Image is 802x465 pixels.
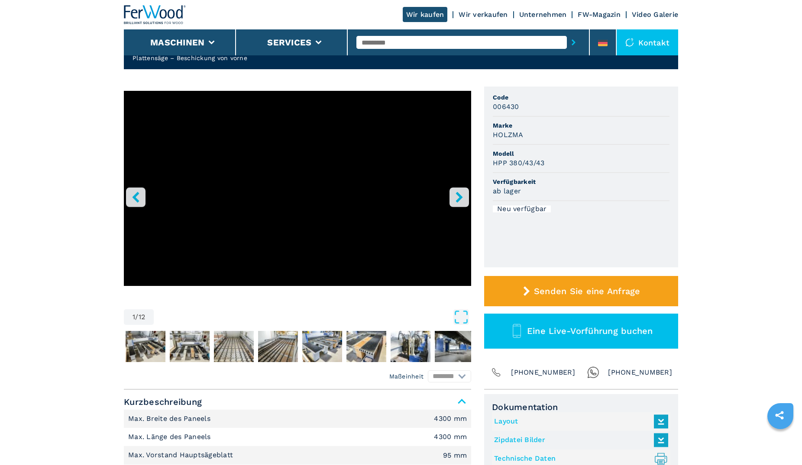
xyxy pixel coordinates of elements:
[459,10,508,19] a: Wir verkaufen
[391,331,430,362] img: 7578c1371ec70e10d3f9b27a5d60987c
[765,426,796,459] iframe: Chat
[128,450,235,460] p: Max. Vorstand Hauptsägeblatt
[124,91,471,286] iframe: Sezionatrice carico frontale in azione - HOLZMA - HPP 380/43/43 - Ferwoodgroup - 006430
[258,331,298,362] img: c081f70586a0538da5ddbc626acd3348
[492,402,670,412] span: Dokumentation
[301,329,344,364] button: Go to Slide 6
[170,331,210,362] img: e30a1bc025b246033e87e51dcd78ca89
[124,91,471,301] div: Go to Slide 1
[484,276,678,306] button: Senden Sie eine Anfrage
[124,329,471,364] nav: Thumbnail Navigation
[493,93,669,102] span: Code
[126,331,165,362] img: 3d9154ab716336be66c993b7d503b58e
[345,329,388,364] button: Go to Slide 7
[133,314,135,321] span: 1
[168,329,211,364] button: Go to Slide 3
[493,158,544,168] h3: HPP 380/43/43
[156,309,469,325] button: Open Fullscreen
[128,414,213,423] p: Max. Breite des Paneels
[434,415,467,422] em: 4300 mm
[511,366,575,378] span: [PHONE_NUMBER]
[493,205,551,212] div: Neu verfügbar
[135,314,138,321] span: /
[617,29,678,55] div: Kontakt
[214,331,254,362] img: 01b94f9fe80d4a9518212c34776cec7d
[494,433,664,447] a: Zipdatei Bilder
[256,329,300,364] button: Go to Slide 5
[493,149,669,158] span: Modell
[346,331,386,362] img: de96f82c815df5c6cd06fe898edc1d8e
[490,366,502,378] img: Phone
[302,331,342,362] img: 1b608f540dac4d4dda2e75bd57dd5e62
[587,366,599,378] img: Whatsapp
[769,404,790,426] a: sharethis
[493,102,519,112] h3: 006430
[150,37,204,48] button: Maschinen
[527,326,653,336] span: Eine Live-Vorführung buchen
[608,366,672,378] span: [PHONE_NUMBER]
[433,329,476,364] button: Go to Slide 9
[389,372,424,381] em: Maßeinheit
[493,186,521,196] h3: ab lager
[632,10,678,19] a: Video Galerie
[625,38,634,47] img: Kontakt
[126,187,146,207] button: left-button
[267,37,311,48] button: Services
[494,414,664,429] a: Layout
[519,10,567,19] a: Unternehmen
[493,177,669,186] span: Verfügbarkeit
[443,452,467,459] em: 95 mm
[124,329,167,364] button: Go to Slide 2
[450,187,469,207] button: right-button
[534,286,640,296] span: Senden Sie eine Anfrage
[567,32,580,52] button: submit-button
[435,331,475,362] img: 71b814756569aa4236fe84aee0a6c8af
[124,394,471,410] span: Kurzbeschreibung
[403,7,448,22] a: Wir kaufen
[578,10,621,19] a: FW-Magazin
[484,314,678,349] button: Eine Live-Vorführung buchen
[434,433,467,440] em: 4300 mm
[124,5,186,24] img: Ferwood
[389,329,432,364] button: Go to Slide 8
[212,329,255,364] button: Go to Slide 4
[493,121,669,130] span: Marke
[133,54,277,62] h2: Plattensäge – Beschickung von vorne
[493,130,524,140] h3: HOLZMA
[139,314,146,321] span: 12
[128,432,213,442] p: Max. Länge des Paneels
